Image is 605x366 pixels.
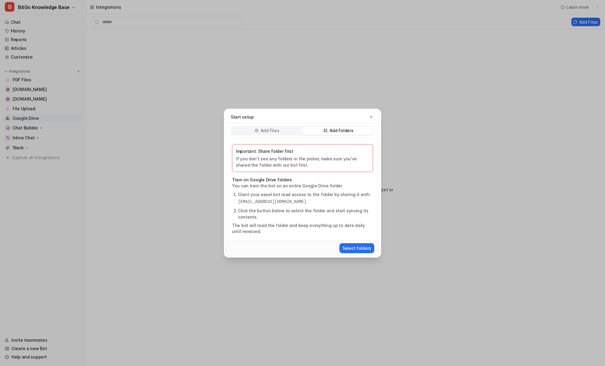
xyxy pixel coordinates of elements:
p: Add Files [260,128,279,134]
p: Add Folders [330,128,354,134]
p: You can train the bot on an entire Google Drive folder. [232,183,373,189]
p: Train on Google Drive folders [232,177,373,183]
button: Select folders [339,243,374,253]
p: Start setup [231,114,254,120]
li: Click the button below to select the folder and start syncing its contents. [238,207,373,220]
p: The bot will read the folder and keep everything up to date daily until removed. [232,222,373,234]
p: Important: Share folder first [236,148,369,154]
li: Grant your eesel bot read access to the folder by sharing it with: [238,191,373,205]
p: If you don't see any folders in the picker, make sure you've shared the folder with our bot first. [236,156,369,168]
pre: [EMAIL_ADDRESS][DOMAIN_NAME] [238,199,373,205]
